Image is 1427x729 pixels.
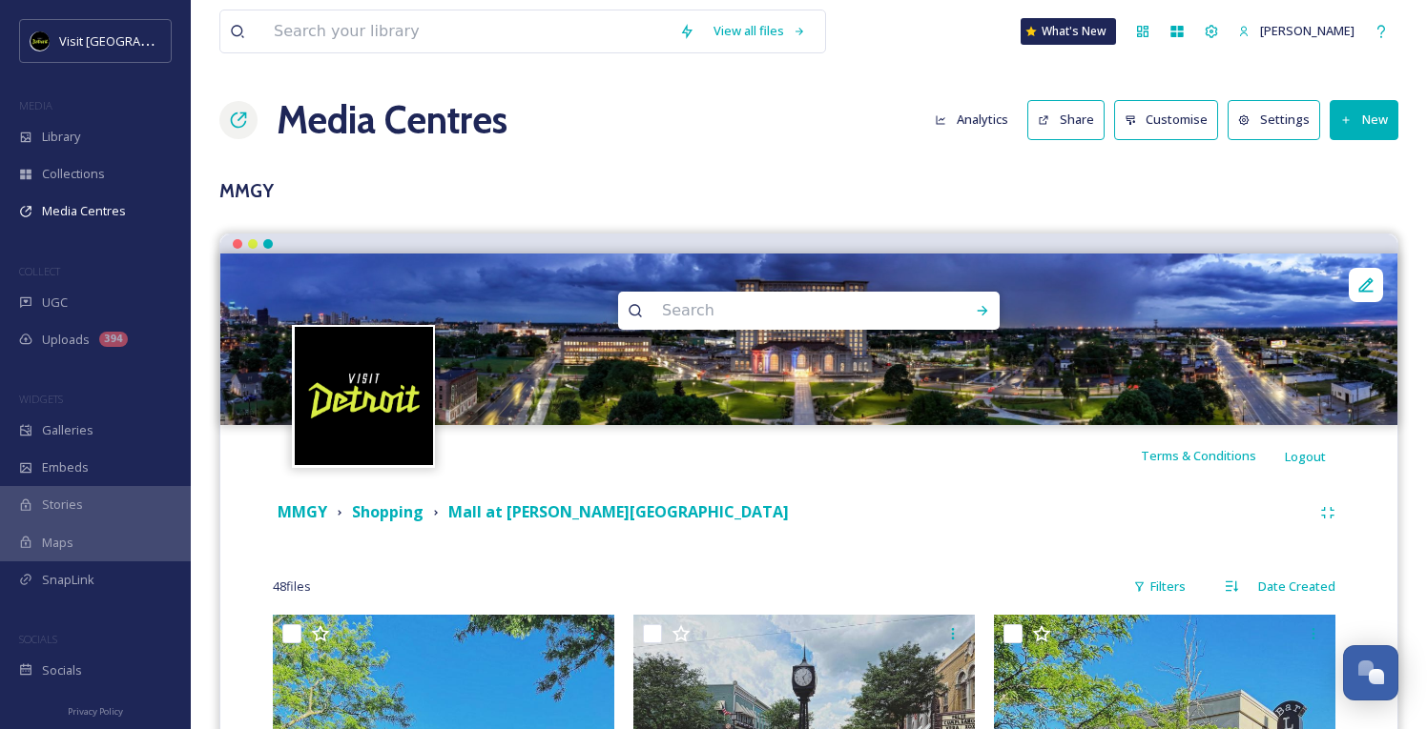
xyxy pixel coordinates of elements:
span: Logout [1285,448,1326,465]
span: Collections [42,165,105,183]
span: Stories [42,496,83,514]
span: Embeds [42,458,89,476]
strong: MMGY [278,501,327,522]
button: Customise [1114,100,1219,139]
div: Filters [1124,568,1195,605]
img: VISIT%20DETROIT%20LOGO%20-%20BLACK%20BACKGROUND.png [295,327,433,465]
a: Media Centres [277,91,507,149]
input: Search your library [264,10,670,52]
span: Galleries [42,421,93,439]
span: MEDIA [19,98,52,112]
span: Media Centres [42,202,126,220]
span: COLLECT [19,264,60,278]
a: [PERSON_NAME] [1229,12,1364,50]
strong: Shopping [352,501,424,522]
a: Customise [1114,100,1229,139]
span: Maps [42,534,73,552]
span: Library [42,128,80,146]
img: VISIT%20DETROIT%20LOGO%20-%20BLACK%20BACKGROUND.png [31,31,50,51]
span: WIDGETS [19,392,63,406]
button: Share [1027,100,1105,139]
span: Privacy Policy [68,705,123,718]
h3: MMGY [219,177,1398,205]
img: The-Station-Exterior-Panoramic-scaled.jpg [220,253,1397,425]
button: Open Chat [1343,645,1398,700]
a: What's New [1021,18,1116,45]
div: 394 [99,332,128,347]
a: Terms & Conditions [1141,444,1285,467]
a: Privacy Policy [68,699,123,721]
span: SOCIALS [19,632,57,646]
button: New [1330,100,1398,139]
span: Socials [42,661,82,679]
span: Uploads [42,331,90,349]
input: Search [652,290,914,332]
span: Visit [GEOGRAPHIC_DATA] [59,31,207,50]
span: UGC [42,294,68,312]
a: Settings [1228,100,1330,139]
a: View all files [704,12,816,50]
span: SnapLink [42,571,94,589]
div: Date Created [1249,568,1345,605]
span: Terms & Conditions [1141,447,1256,464]
a: Analytics [925,101,1027,138]
button: Analytics [925,101,1018,138]
span: 48 file s [273,577,311,596]
strong: Mall at [PERSON_NAME][GEOGRAPHIC_DATA] [448,501,789,522]
span: [PERSON_NAME] [1260,22,1355,39]
button: Settings [1228,100,1320,139]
